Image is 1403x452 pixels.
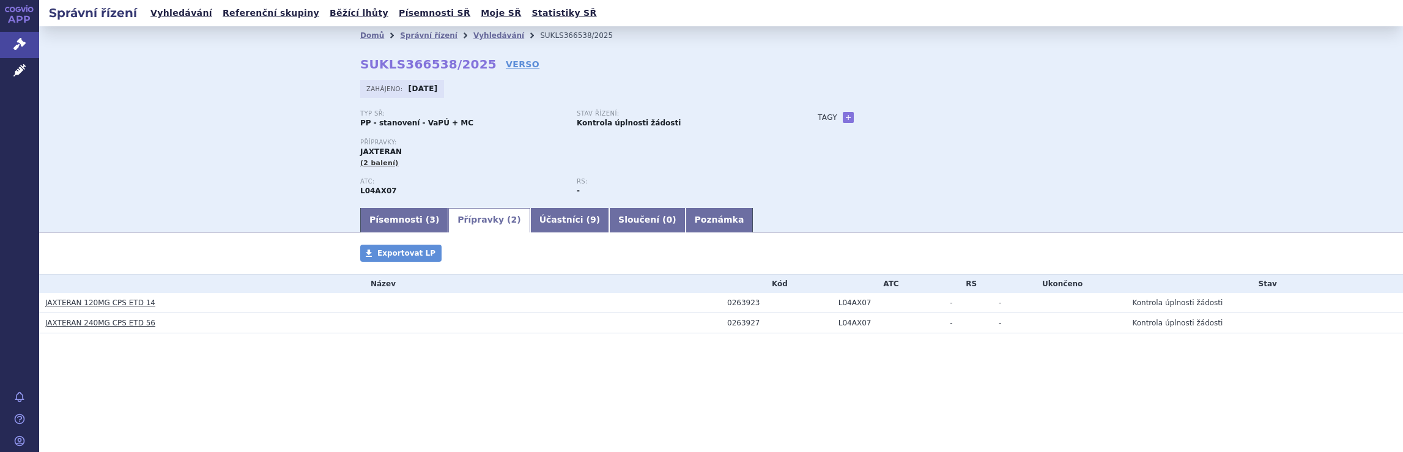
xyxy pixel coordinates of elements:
span: JAXTERAN [360,147,402,156]
div: 0263927 [727,319,832,327]
a: Vyhledávání [473,31,524,40]
th: ATC [832,275,944,293]
a: Exportovat LP [360,245,442,262]
strong: Kontrola úplnosti žádosti [577,119,681,127]
a: JAXTERAN 240MG CPS ETD 56 [45,319,155,327]
span: - [999,319,1001,327]
p: RS: [577,178,781,185]
span: - [950,298,952,307]
th: Stav [1126,275,1403,293]
th: Název [39,275,721,293]
strong: PP - stanovení - VaPÚ + MC [360,119,473,127]
a: Správní řízení [400,31,457,40]
td: Kontrola úplnosti žádosti [1126,293,1403,313]
span: - [999,298,1001,307]
p: Přípravky: [360,139,793,146]
a: Písemnosti SŘ [395,5,474,21]
span: - [950,319,952,327]
a: Písemnosti (3) [360,208,448,232]
p: Stav řízení: [577,110,781,117]
td: Kontrola úplnosti žádosti [1126,313,1403,333]
a: Poznámka [686,208,753,232]
a: Domů [360,31,384,40]
th: RS [944,275,993,293]
a: Moje SŘ [477,5,525,21]
div: 0263923 [727,298,832,307]
th: Kód [721,275,832,293]
a: Sloučení (0) [609,208,685,232]
span: 3 [429,215,435,224]
a: Statistiky SŘ [528,5,600,21]
th: Ukončeno [993,275,1126,293]
a: Účastníci (9) [530,208,609,232]
a: Běžící lhůty [326,5,392,21]
span: 0 [666,215,672,224]
h2: Správní řízení [39,4,147,21]
li: SUKLS366538/2025 [540,26,629,45]
strong: SUKLS366538/2025 [360,57,497,72]
span: Zahájeno: [366,84,405,94]
span: (2 balení) [360,159,399,167]
a: Vyhledávání [147,5,216,21]
a: Referenční skupiny [219,5,323,21]
td: DIMETHYL-FUMARÁT [832,313,944,333]
td: DIMETHYL-FUMARÁT [832,293,944,313]
span: 9 [590,215,596,224]
p: ATC: [360,178,565,185]
a: + [843,112,854,123]
strong: [DATE] [409,84,438,93]
a: JAXTERAN 120MG CPS ETD 14 [45,298,155,307]
strong: - [577,187,580,195]
span: 2 [511,215,517,224]
p: Typ SŘ: [360,110,565,117]
a: VERSO [506,58,539,70]
span: Exportovat LP [377,249,435,257]
h3: Tagy [818,110,837,125]
a: Přípravky (2) [448,208,530,232]
strong: DIMETHYL-FUMARÁT [360,187,397,195]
